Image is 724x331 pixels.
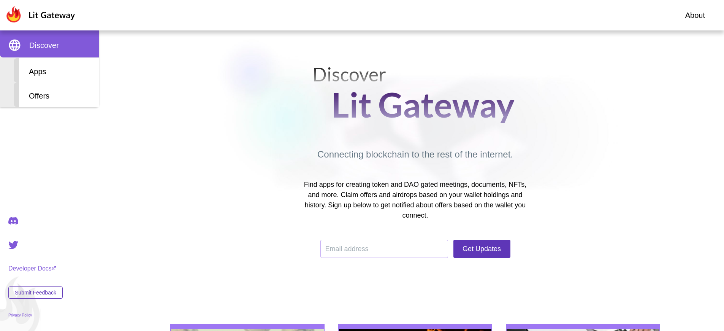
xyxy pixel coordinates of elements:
[8,313,63,317] a: Privacy Policy
[14,83,99,107] div: Offers
[5,6,75,23] img: Lit Gateway Logo
[8,286,63,299] button: Submit Feedback
[299,180,532,221] p: Find apps for creating token and DAO gated meetings, documents, NFTs, and more. Claim offers and ...
[453,240,510,258] button: Get Updates
[325,240,443,258] input: Email address
[14,58,99,83] div: Apps
[317,148,513,161] p: Connecting blockchain to the rest of the internet.
[685,10,705,21] a: About
[8,265,63,272] a: Developer Docs
[331,84,515,125] h2: Lit Gateway
[29,40,59,51] span: Discover
[312,65,515,84] h3: Discover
